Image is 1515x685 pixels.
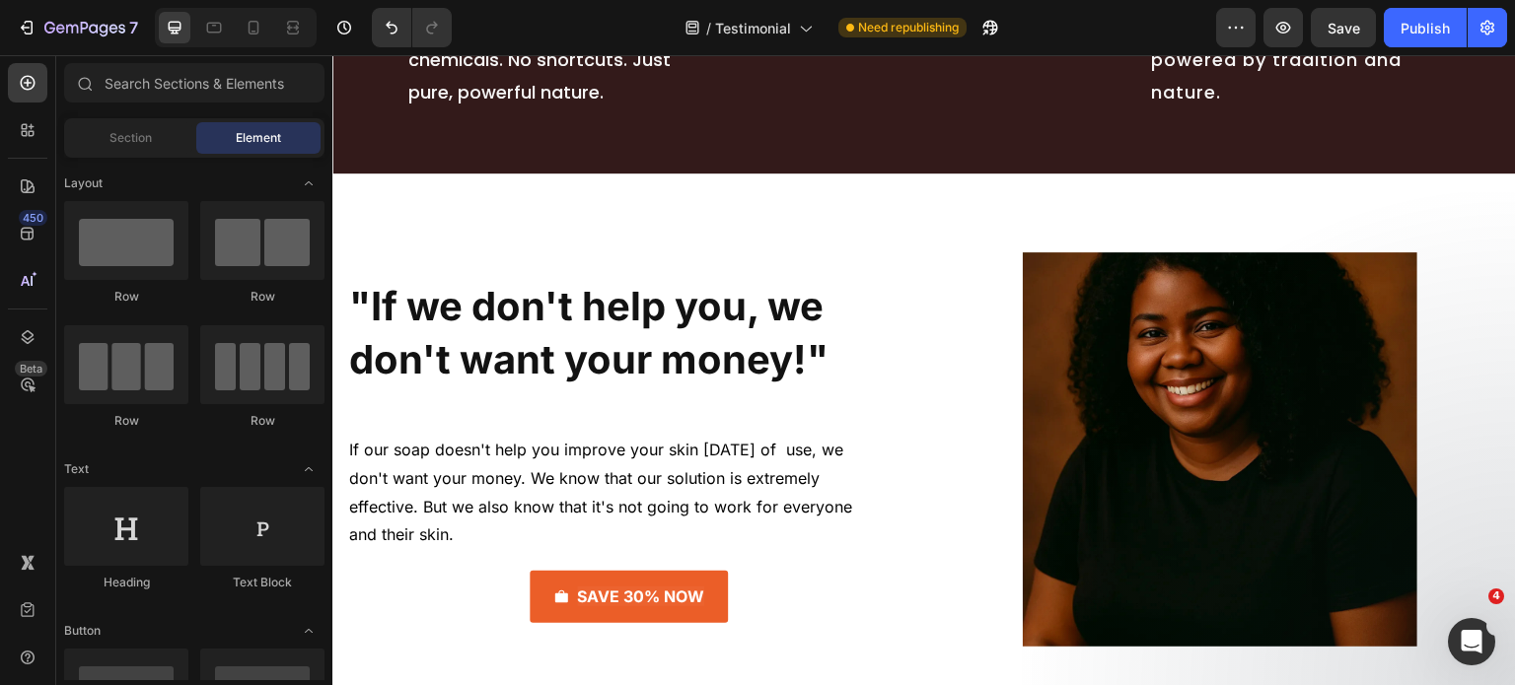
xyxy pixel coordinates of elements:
[372,8,452,47] div: Undo/Redo
[293,453,325,485] span: Toggle open
[64,412,188,430] div: Row
[15,361,47,377] div: Beta
[8,8,147,47] button: 7
[1328,20,1360,36] span: Save
[64,622,101,640] span: Button
[1448,618,1495,665] iframe: Intercom live chat
[293,168,325,199] span: Toggle open
[109,129,152,147] span: Section
[1384,8,1467,47] button: Publish
[1311,8,1376,47] button: Save
[64,63,325,103] input: Search Sections & Elements
[200,574,325,591] div: Text Block
[706,18,711,38] span: /
[1488,588,1504,604] span: 4
[293,615,325,647] span: Toggle open
[129,16,138,39] p: 7
[64,460,89,478] span: Text
[332,55,1515,685] iframe: Design area
[64,174,103,192] span: Layout
[715,18,791,38] span: Testimonial
[858,19,959,36] span: Need republishing
[64,574,188,591] div: Heading
[1401,18,1450,38] div: Publish
[64,288,188,306] div: Row
[690,197,1085,591] img: gempages_569934698445275975-8b6317e4-302d-4652-b498-f4637fd61ebf.jpg
[236,129,281,147] span: Element
[200,288,325,306] div: Row
[200,412,325,430] div: Row
[19,210,47,226] div: 450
